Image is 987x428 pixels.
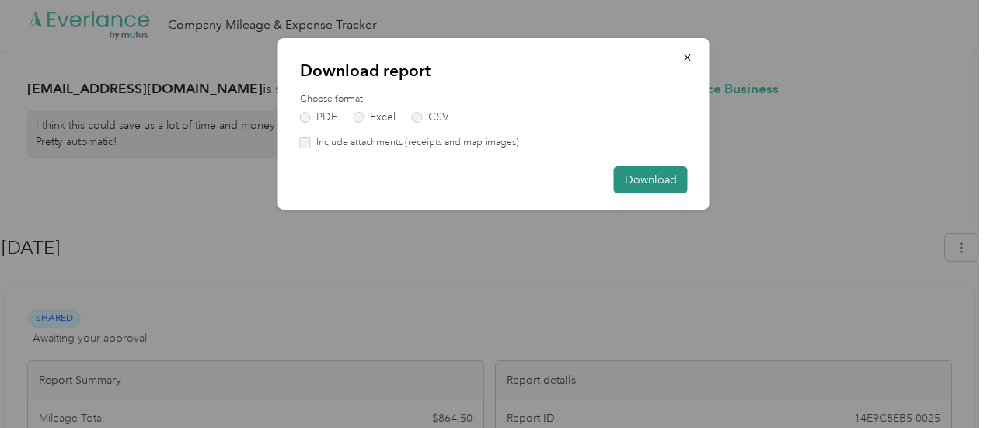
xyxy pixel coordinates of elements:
[300,92,688,106] label: Choose format
[354,112,396,123] label: Excel
[300,60,688,82] p: Download report
[412,112,449,123] label: CSV
[300,112,337,123] label: PDF
[614,166,688,193] button: Download
[311,136,519,150] label: Include attachments (receipts and map images)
